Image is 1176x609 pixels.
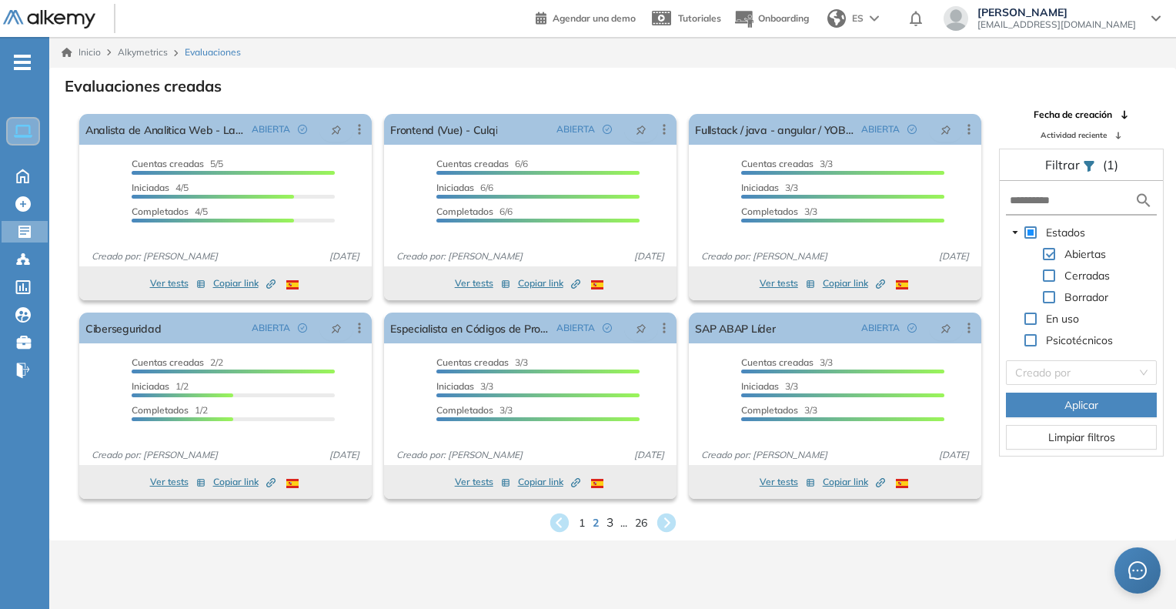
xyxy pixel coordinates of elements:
span: Tutoriales [678,12,721,24]
span: check-circle [298,125,307,134]
span: Creado por: [PERSON_NAME] [390,249,529,263]
span: 3/3 [741,380,798,392]
span: 3/3 [436,380,493,392]
button: Copiar link [518,274,580,293]
span: Completados [436,206,493,217]
span: 2/2 [132,356,223,368]
span: Limpiar filtros [1048,429,1115,446]
span: 3/3 [741,182,798,193]
button: pushpin [319,316,353,340]
span: check-circle [603,323,612,333]
span: Borrador [1061,288,1111,306]
span: [DATE] [933,448,975,462]
a: Ciberseguridad [85,313,161,343]
span: pushpin [331,322,342,334]
img: Logo [3,10,95,29]
span: caret-down [1011,229,1019,236]
span: Completados [741,206,798,217]
span: check-circle [907,323,917,333]
span: Fecha de creación [1034,108,1112,122]
span: [PERSON_NAME] [977,6,1136,18]
span: En uso [1043,310,1082,328]
img: ESP [896,479,908,488]
span: 3/3 [741,356,833,368]
span: Cuentas creadas [436,158,509,169]
span: ABIERTA [556,122,595,136]
button: pushpin [624,117,658,142]
a: SAP ABAP Líder [695,313,775,343]
span: [DATE] [628,249,670,263]
span: Actividad reciente [1041,129,1107,141]
span: Cuentas creadas [741,356,814,368]
span: 1 [579,515,585,531]
button: Copiar link [823,473,885,491]
span: check-circle [603,125,612,134]
button: Ver tests [150,473,205,491]
button: pushpin [929,117,963,142]
button: Ver tests [455,274,510,293]
a: Analista de Analitica Web - Laureate [85,114,246,145]
button: pushpin [624,316,658,340]
span: ABIERTA [556,321,595,335]
span: 5/5 [132,158,223,169]
span: 6/6 [436,206,513,217]
span: Completados [132,404,189,416]
span: Creado por: [PERSON_NAME] [85,448,224,462]
span: message [1128,561,1147,580]
span: Iniciadas [132,182,169,193]
span: ABIERTA [252,321,290,335]
span: Iniciadas [741,182,779,193]
span: Copiar link [213,475,276,489]
span: ABIERTA [861,321,900,335]
span: Psicotécnicos [1043,331,1116,350]
span: pushpin [331,123,342,136]
span: pushpin [636,123,646,136]
button: Ver tests [150,274,205,293]
a: Inicio [62,45,101,59]
span: ES [852,12,864,25]
span: pushpin [636,322,646,334]
span: pushpin [940,322,951,334]
span: Cuentas creadas [436,356,509,368]
img: ESP [896,280,908,289]
button: Aplicar [1006,393,1157,417]
span: 1/2 [132,380,189,392]
span: Borrador [1064,290,1108,304]
span: [DATE] [323,249,366,263]
span: Cuentas creadas [132,158,204,169]
a: Frontend (Vue) - Culqi [390,114,497,145]
span: Creado por: [PERSON_NAME] [695,249,834,263]
span: 3/3 [436,404,513,416]
span: Cuentas creadas [741,158,814,169]
span: Estados [1043,223,1088,242]
span: Iniciadas [436,380,474,392]
span: [DATE] [323,448,366,462]
span: Cerradas [1064,269,1110,283]
span: 3/3 [741,206,817,217]
button: Onboarding [733,2,809,35]
button: pushpin [319,117,353,142]
span: Abiertas [1061,245,1109,263]
h3: Evaluaciones creadas [65,77,222,95]
span: Creado por: [PERSON_NAME] [85,249,224,263]
button: Ver tests [455,473,510,491]
button: Ver tests [760,274,815,293]
span: Copiar link [518,276,580,290]
img: ESP [591,280,603,289]
span: ABIERTA [861,122,900,136]
span: Iniciadas [436,182,474,193]
button: Copiar link [518,473,580,491]
span: Aplicar [1064,397,1098,413]
span: 3/3 [436,356,528,368]
span: ... [620,515,627,531]
span: 26 [635,515,647,531]
button: Copiar link [213,274,276,293]
span: Iniciadas [741,380,779,392]
span: (1) [1103,156,1118,174]
span: Onboarding [758,12,809,24]
span: 3/3 [741,404,817,416]
span: Copiar link [823,276,885,290]
span: Iniciadas [132,380,169,392]
span: 3 [606,514,613,531]
span: 2 [593,515,599,531]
